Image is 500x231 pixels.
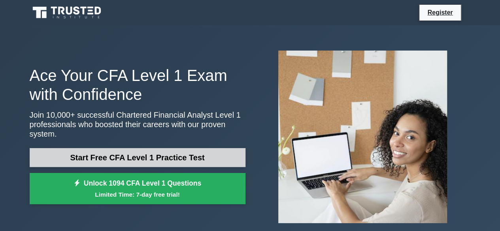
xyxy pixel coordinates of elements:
[30,66,245,104] h1: Ace Your CFA Level 1 Exam with Confidence
[30,110,245,139] p: Join 10,000+ successful Chartered Financial Analyst Level 1 professionals who boosted their caree...
[30,173,245,205] a: Unlock 1094 CFA Level 1 QuestionsLimited Time: 7-day free trial!
[40,190,236,199] small: Limited Time: 7-day free trial!
[30,148,245,167] a: Start Free CFA Level 1 Practice Test
[423,8,457,17] a: Register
